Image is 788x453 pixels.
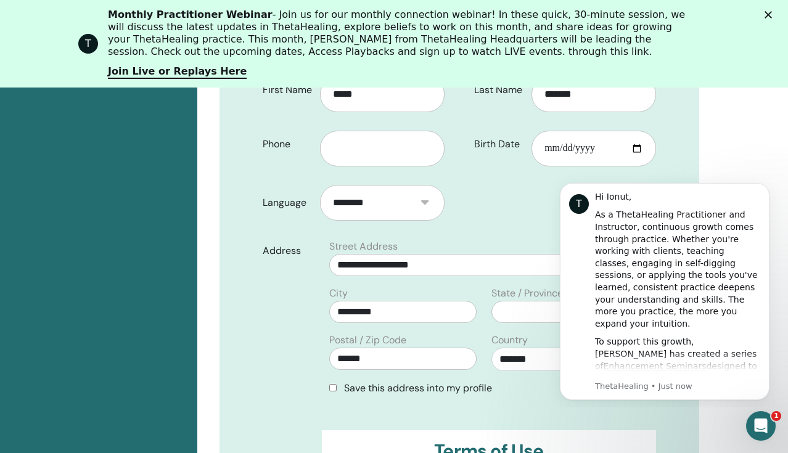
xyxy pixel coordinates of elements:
label: Address [253,239,322,263]
label: State / Province [491,286,563,301]
div: Profile image for ThetaHealing [78,34,98,54]
span: 1 [771,411,781,421]
label: City [329,286,348,301]
label: Birth Date [465,133,531,156]
label: First Name [253,78,320,102]
label: Language [253,191,320,214]
label: Postal / Zip Code [329,333,406,348]
div: To support this growth, [PERSON_NAME] has created a series of designed to help you refine your kn... [54,164,219,297]
iframe: Intercom notifications message [541,172,788,407]
div: - Join us for our monthly connection webinar! In these quick, 30-minute session, we will discuss ... [108,9,690,58]
p: Message from ThetaHealing, sent Just now [54,209,219,220]
label: Street Address [329,239,398,254]
label: Country [491,333,528,348]
label: Last Name [465,78,531,102]
a: Join Live or Replays Here [108,65,247,79]
label: Phone [253,133,320,156]
div: Close [765,11,777,18]
span: Save this address into my profile [344,382,492,394]
b: Monthly Practitioner Webinar [108,9,273,20]
iframe: Intercom live chat [746,411,776,441]
a: Enhancement Seminars [62,189,165,199]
